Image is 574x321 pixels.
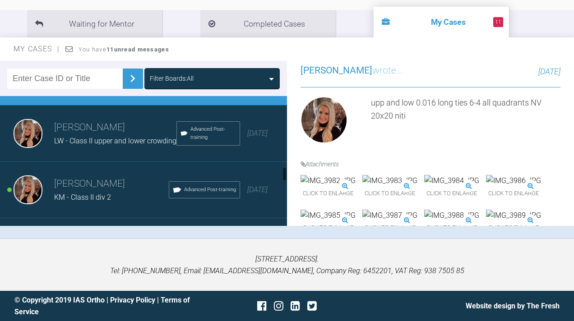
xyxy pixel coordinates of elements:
a: Terms of Service [14,296,190,316]
img: IMG_3989.JPG [486,210,541,221]
span: KM - Class II div 2 [54,193,111,202]
h3: wrote... [301,63,403,78]
h4: Attachments [301,159,560,169]
li: My Cases [374,7,509,37]
p: [STREET_ADDRESS]. Tel: [PHONE_NUMBER], Email: [EMAIL_ADDRESS][DOMAIN_NAME], Company Reg: 6452201,... [14,253,560,276]
span: You have [79,46,169,53]
span: Click to enlarge [362,221,417,235]
img: IMG_3983.JPG [362,175,417,187]
img: IMG_3986.JPG [486,175,541,187]
span: LW - Class II upper and lower crowding [54,137,176,145]
span: Advanced Post-training [184,186,236,194]
img: IMG_3987.JPG [362,210,417,221]
img: Emma Wall [301,96,347,143]
span: Advanced Post-training [190,125,236,142]
strong: 11 unread messages [106,46,169,53]
div: Filter Boards: All [150,73,194,83]
h3: [PERSON_NAME] [54,176,169,192]
span: Click to enlarge [486,221,541,235]
img: Emma Wall [14,175,42,204]
span: [DATE] [538,67,560,76]
a: Website design by The Fresh [466,302,560,310]
img: IMG_3982.JPG [301,175,356,187]
span: [DATE] [247,185,268,194]
span: Click to enlarge [301,187,356,201]
img: IMG_3988.JPG [424,210,479,221]
li: Waiting for Mentor [27,10,162,37]
img: Emma Wall [14,119,42,148]
span: Click to enlarge [424,187,479,201]
li: Completed Cases [200,10,336,37]
span: 11 [493,17,503,27]
img: IMG_3985.JPG [301,210,356,221]
span: Click to enlarge [362,187,417,201]
span: [DATE] [247,129,268,138]
h3: [PERSON_NAME] [54,120,176,135]
span: [PERSON_NAME] [301,65,372,76]
img: IMG_3984.JPG [424,175,479,187]
img: chevronRight.28bd32b0.svg [125,71,140,86]
span: Click to enlarge [301,221,356,235]
span: Click to enlarge [424,221,479,235]
div: upp and low 0.016 long ties 6-4 all quadrants NV 20x20 niti [371,96,560,147]
span: My Cases [14,45,60,53]
a: Privacy Policy [110,296,155,304]
span: Click to enlarge [486,187,541,201]
input: Enter Case ID or Title [7,69,123,89]
div: © Copyright 2019 IAS Ortho | | [14,294,196,317]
